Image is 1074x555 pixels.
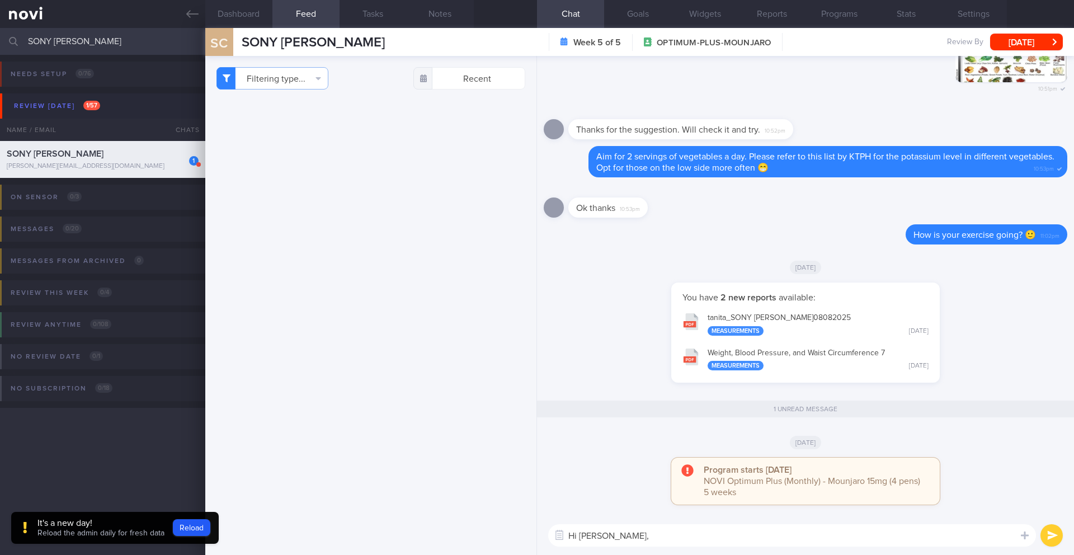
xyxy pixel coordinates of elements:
div: It's a new day! [37,518,164,529]
span: [DATE] [790,436,822,449]
span: How is your exercise going? 🙂 [913,231,1036,239]
div: [PERSON_NAME][EMAIL_ADDRESS][DOMAIN_NAME] [7,162,199,171]
span: OPTIMUM-PLUS-MOUNJARO [657,37,771,49]
strong: Program starts [DATE] [704,465,792,474]
span: 0 / 20 [63,224,82,233]
div: Chats [161,119,205,141]
button: Filtering type... [216,67,328,90]
div: 1 [189,156,199,166]
div: [DATE] [909,327,929,336]
span: Thanks for the suggestion. Will check it and try. [576,125,760,134]
div: Review [DATE] [11,98,103,114]
div: tanita_ SONY [PERSON_NAME] 08082025 [708,313,929,336]
span: 5 weeks [704,488,736,497]
div: On sensor [8,190,84,205]
span: 0 / 1 [89,351,103,361]
div: Weight, Blood Pressure, and Waist Circumference 7 [708,349,929,371]
div: Needs setup [8,67,97,82]
div: Review this week [8,285,115,300]
span: Review By [947,37,983,48]
span: NOVI Optimum Plus (Monthly) - Mounjaro 15mg (4 pens) [704,477,920,486]
span: 0 / 76 [76,69,94,78]
div: [DATE] [909,362,929,370]
button: tanita_SONY [PERSON_NAME]08082025 Measurements [DATE] [677,306,934,341]
span: 10:53pm [620,203,640,213]
div: Measurements [708,326,764,336]
strong: 2 new reports [718,293,779,302]
span: SONY [PERSON_NAME] [242,36,385,49]
div: No review date [8,349,106,364]
span: Aim for 2 servings of vegetables a day. Please refer to this list by KTPH for the potassium level... [596,152,1054,172]
div: No subscription [8,381,115,396]
button: [DATE] [990,34,1063,50]
span: 0 [134,256,144,265]
p: You have available: [682,292,929,303]
span: 0 / 18 [95,383,112,393]
button: Reload [173,519,210,536]
span: SONY [PERSON_NAME] [7,149,103,158]
span: Reload the admin daily for fresh data [37,529,164,537]
span: 1 / 57 [83,101,100,110]
div: Review anytime [8,317,114,332]
span: 10:52pm [765,124,785,135]
button: Weight, Blood Pressure, and Waist Circumference 7 Measurements [DATE] [677,341,934,377]
div: Measurements [708,361,764,370]
div: SC [198,21,240,64]
span: 10:53pm [1034,162,1054,173]
span: 0 / 108 [90,319,111,329]
div: Messages [8,222,84,237]
span: 0 / 4 [97,288,112,297]
strong: Week 5 of 5 [573,37,621,48]
span: 0 / 3 [67,192,82,201]
span: [DATE] [790,261,822,274]
span: 10:51pm [1038,82,1057,93]
div: Messages from Archived [8,253,147,269]
span: Ok thanks [576,204,615,213]
span: 11:02pm [1040,229,1059,240]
